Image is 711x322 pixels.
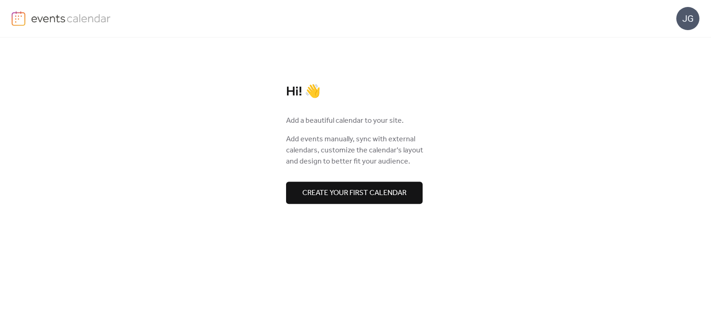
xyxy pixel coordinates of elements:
[12,11,25,26] img: logo
[302,188,406,199] span: Create your first calendar
[286,115,404,126] span: Add a beautiful calendar to your site.
[286,84,425,100] div: Hi! 👋
[286,134,425,167] span: Add events manually, sync with external calendars, customize the calendar's layout and design to ...
[676,7,699,30] div: JG
[31,11,111,25] img: logo-type
[286,182,423,204] button: Create your first calendar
